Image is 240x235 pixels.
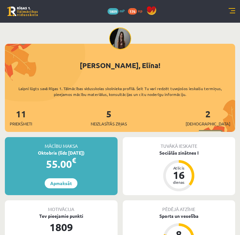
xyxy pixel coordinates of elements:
[5,200,118,213] div: Motivācija
[91,108,127,127] a: 5Neizlasītās ziņas
[169,170,189,180] div: 16
[72,156,76,165] span: €
[123,149,235,156] div: Sociālās zinātnes I
[5,86,235,97] div: Laipni lūgts savā Rīgas 1. Tālmācības vidusskolas skolnieka profilā. Šeit Tu vari redzēt tuvojošo...
[169,166,189,170] div: Atlicis
[91,121,127,127] span: Neizlasītās ziņas
[10,108,32,127] a: 11Priekšmeti
[45,178,77,188] a: Apmaksāt
[169,180,189,184] div: dienas
[128,8,137,15] span: 176
[186,108,230,127] a: 2[DEMOGRAPHIC_DATA]
[128,8,145,13] a: 176 xp
[108,8,119,15] span: 1809
[138,8,142,13] span: xp
[123,149,235,192] a: Sociālās zinātnes I Atlicis 16 dienas
[5,213,118,219] div: Tev pieejamie punkti
[10,121,32,127] span: Priekšmeti
[7,6,38,16] a: Rīgas 1. Tālmācības vidusskola
[5,156,118,172] div: 55.00
[123,200,235,213] div: Pēdējā atzīme
[5,137,118,149] div: Mācību maksa
[186,121,230,127] span: [DEMOGRAPHIC_DATA]
[123,213,235,219] div: Sports un veselība
[120,8,125,13] span: mP
[123,137,235,149] div: Tuvākā ieskaite
[5,60,235,71] div: [PERSON_NAME], Elīna!
[109,28,131,50] img: Elīna Krakovska
[5,219,118,235] div: 1809
[5,149,118,156] div: Oktobris (līdz [DATE])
